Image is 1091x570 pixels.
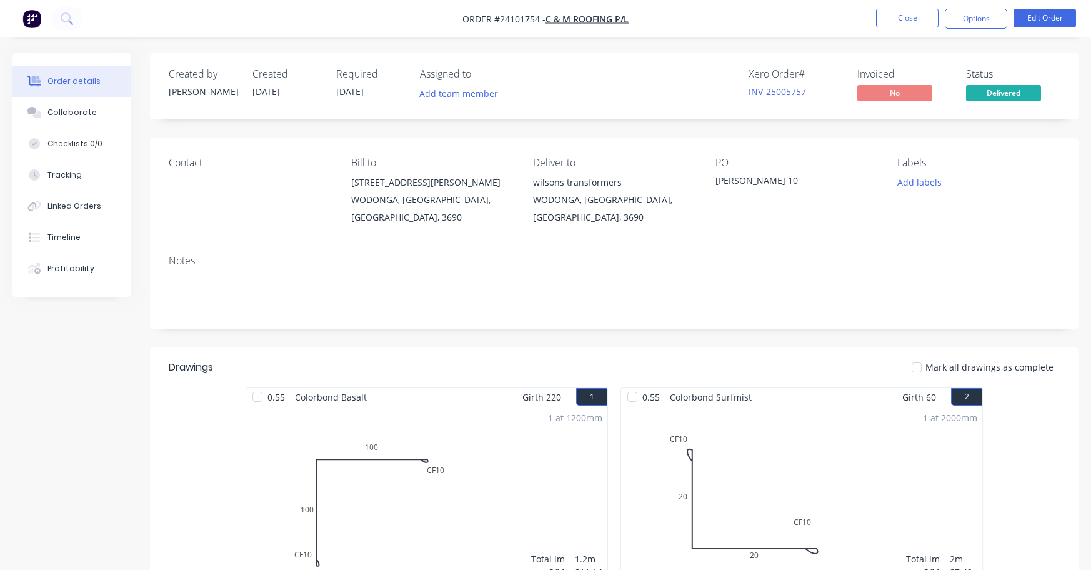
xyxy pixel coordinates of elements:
[47,263,94,274] div: Profitability
[169,255,1060,267] div: Notes
[857,68,951,80] div: Invoiced
[12,191,131,222] button: Linked Orders
[966,68,1060,80] div: Status
[890,174,948,191] button: Add labels
[876,9,939,27] button: Close
[925,361,1054,374] span: Mark all drawings as complete
[169,360,213,375] div: Drawings
[47,138,102,149] div: Checklists 0/0
[12,97,131,128] button: Collaborate
[22,9,41,28] img: Factory
[966,85,1041,104] button: Delivered
[1014,9,1076,27] button: Edit Order
[715,174,872,191] div: [PERSON_NAME] 10
[413,85,505,102] button: Add team member
[351,191,514,226] div: WODONGA, [GEOGRAPHIC_DATA], [GEOGRAPHIC_DATA], 3690
[47,76,101,87] div: Order details
[902,388,936,406] span: Girth 60
[522,388,561,406] span: Girth 220
[951,388,982,406] button: 2
[262,388,290,406] span: 0.55
[336,68,405,80] div: Required
[169,157,331,169] div: Contact
[533,157,695,169] div: Deliver to
[351,174,514,226] div: [STREET_ADDRESS][PERSON_NAME]WODONGA, [GEOGRAPHIC_DATA], [GEOGRAPHIC_DATA], 3690
[533,174,695,191] div: wilsons transformers
[47,201,101,212] div: Linked Orders
[533,191,695,226] div: WODONGA, [GEOGRAPHIC_DATA], [GEOGRAPHIC_DATA], 3690
[923,411,977,424] div: 1 at 2000mm
[12,128,131,159] button: Checklists 0/0
[749,86,806,97] a: INV-25005757
[545,13,629,25] a: C & M Roofing P/L
[966,85,1041,101] span: Delivered
[47,107,97,118] div: Collaborate
[749,68,842,80] div: Xero Order #
[169,85,237,98] div: [PERSON_NAME]
[420,85,505,102] button: Add team member
[715,157,878,169] div: PO
[336,86,364,97] span: [DATE]
[462,13,545,25] span: Order #24101754 -
[548,411,602,424] div: 1 at 1200mm
[906,552,940,566] div: Total lm
[533,174,695,226] div: wilsons transformersWODONGA, [GEOGRAPHIC_DATA], [GEOGRAPHIC_DATA], 3690
[531,552,565,566] div: Total lm
[857,85,932,101] span: No
[575,552,602,566] div: 1.2m
[12,253,131,284] button: Profitability
[351,174,514,191] div: [STREET_ADDRESS][PERSON_NAME]
[252,86,280,97] span: [DATE]
[169,68,237,80] div: Created by
[252,68,321,80] div: Created
[12,66,131,97] button: Order details
[897,157,1060,169] div: Labels
[12,222,131,253] button: Timeline
[945,9,1007,29] button: Options
[576,388,607,406] button: 1
[950,552,977,566] div: 2m
[12,159,131,191] button: Tracking
[47,232,81,243] div: Timeline
[665,388,757,406] span: Colorbond Surfmist
[637,388,665,406] span: 0.55
[351,157,514,169] div: Bill to
[47,169,82,181] div: Tracking
[290,388,372,406] span: Colorbond Basalt
[420,68,545,80] div: Assigned to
